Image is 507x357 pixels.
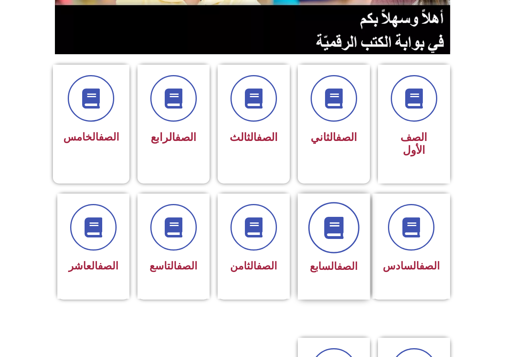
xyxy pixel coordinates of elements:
[175,131,196,144] a: الصف
[230,260,277,272] span: الثامن
[151,131,196,144] span: الرابع
[69,260,118,272] span: العاشر
[257,260,277,272] a: الصف
[99,131,119,143] a: الصف
[311,131,357,144] span: الثاني
[400,131,427,157] span: الصف الأول
[177,260,197,272] a: الصف
[63,131,119,143] span: الخامس
[419,260,440,272] a: الصف
[336,131,357,144] a: الصف
[337,260,358,272] a: الصف
[230,131,278,144] span: الثالث
[98,260,118,272] a: الصف
[383,260,440,272] span: السادس
[310,260,358,272] span: السابع
[257,131,278,144] a: الصف
[149,260,197,272] span: التاسع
